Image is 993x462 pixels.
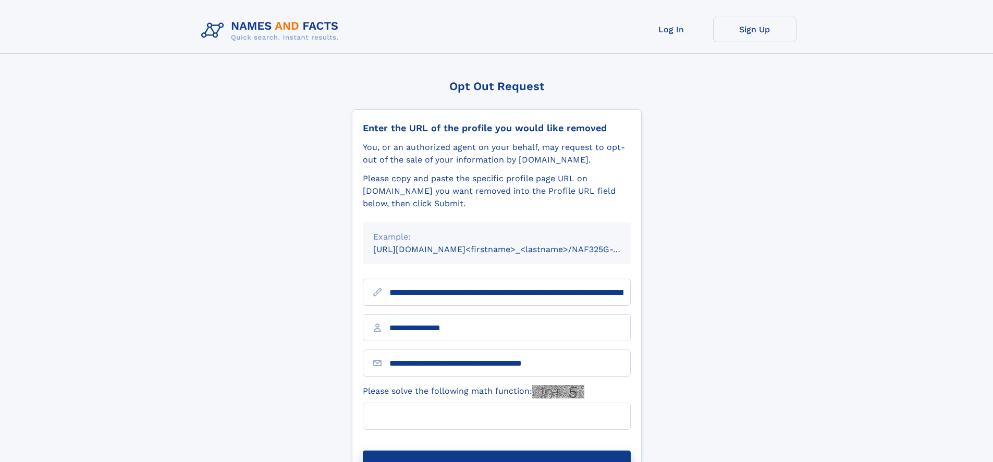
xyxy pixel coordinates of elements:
[363,385,584,398] label: Please solve the following math function:
[197,17,347,45] img: Logo Names and Facts
[630,17,713,42] a: Log In
[373,244,651,254] small: [URL][DOMAIN_NAME]<firstname>_<lastname>/NAF325G-xxxxxxxx
[713,17,796,42] a: Sign Up
[352,80,642,93] div: Opt Out Request
[363,172,631,210] div: Please copy and paste the specific profile page URL on [DOMAIN_NAME] you want removed into the Pr...
[373,231,620,243] div: Example:
[363,122,631,134] div: Enter the URL of the profile you would like removed
[363,141,631,166] div: You, or an authorized agent on your behalf, may request to opt-out of the sale of your informatio...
